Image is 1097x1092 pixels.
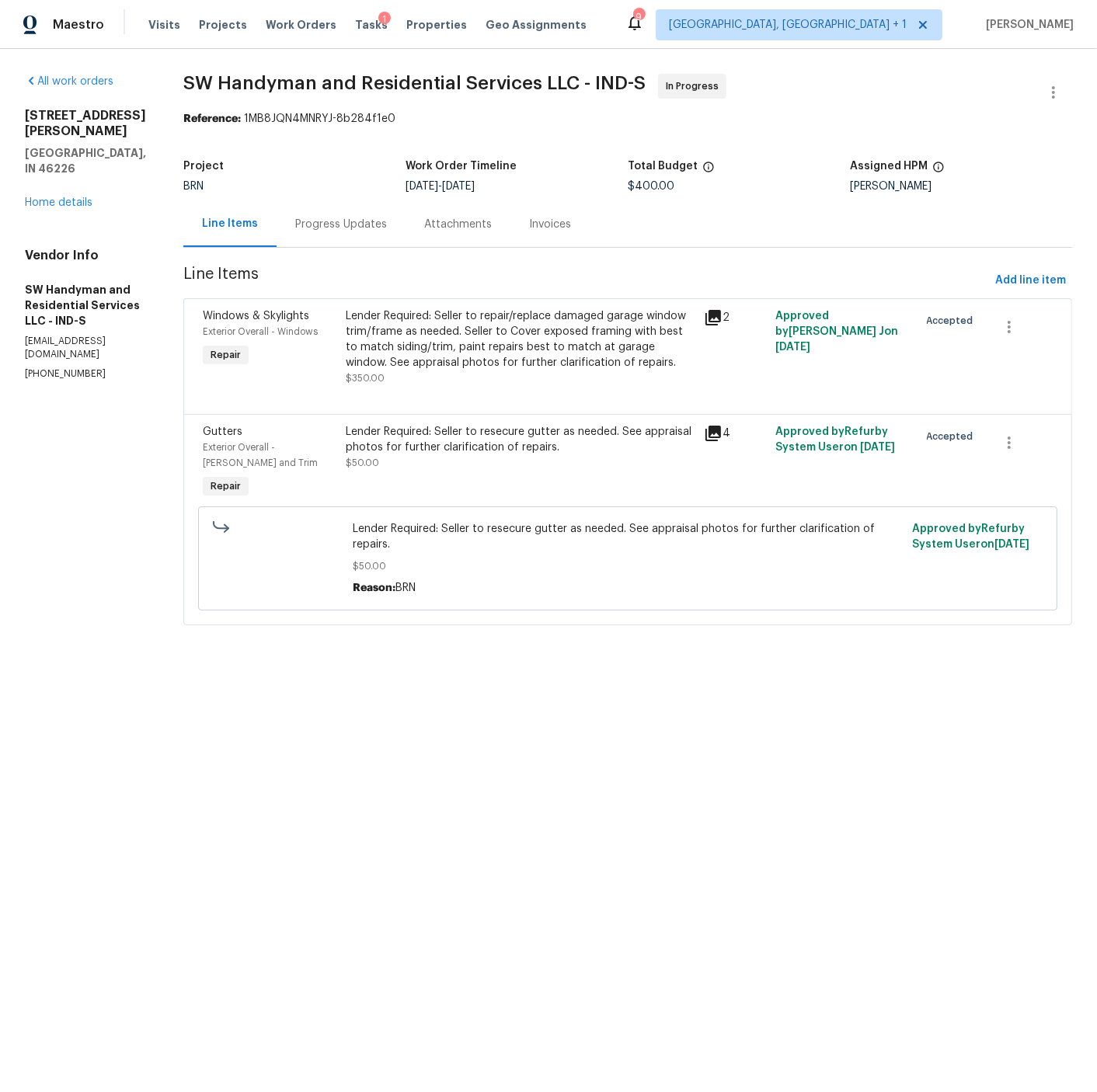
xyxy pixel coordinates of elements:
span: Accepted [927,313,980,329]
span: $350.00 [346,374,385,383]
span: Properties [406,17,467,33]
span: Reason: [353,583,395,593]
h5: Total Budget [628,161,698,172]
span: - [406,181,475,192]
span: [DATE] [775,342,810,353]
p: [PHONE_NUMBER] [25,367,146,381]
span: [DATE] [442,181,475,192]
span: [PERSON_NAME] [980,17,1074,33]
span: Geo Assignments [486,17,587,33]
span: The total cost of line items that have been proposed by Opendoor. This sum includes line items th... [702,161,715,181]
span: $50.00 [346,458,379,468]
span: Approved by Refurby System User on [775,426,895,453]
div: Invoices [529,217,571,232]
span: Lender Required: Seller to resecure gutter as needed. See appraisal photos for further clarificat... [353,521,903,552]
span: The hpm assigned to this work order. [932,161,945,181]
span: Accepted [927,429,980,444]
span: Exterior Overall - [PERSON_NAME] and Trim [203,443,318,468]
span: Exterior Overall - Windows [203,327,318,336]
span: Windows & Skylights [203,311,309,322]
h2: [STREET_ADDRESS][PERSON_NAME] [25,108,146,139]
div: [PERSON_NAME] [850,181,1072,192]
h5: Project [183,161,224,172]
div: Progress Updates [295,217,387,232]
span: [GEOGRAPHIC_DATA], [GEOGRAPHIC_DATA] + 1 [669,17,907,33]
span: Tasks [355,19,388,30]
div: Attachments [424,217,492,232]
span: Approved by Refurby System User on [912,523,1029,550]
span: BRN [183,181,204,192]
div: 2 [704,308,766,327]
span: [DATE] [860,442,895,453]
a: All work orders [25,76,113,87]
h5: Work Order Timeline [406,161,517,172]
h5: Assigned HPM [850,161,928,172]
a: Home details [25,197,92,208]
span: $400.00 [628,181,674,192]
div: Lender Required: Seller to resecure gutter as needed. See appraisal photos for further clarificat... [346,424,695,455]
span: Repair [204,347,247,363]
span: [DATE] [994,539,1029,550]
div: Line Items [202,216,258,231]
span: $50.00 [353,558,903,574]
span: Work Orders [266,17,336,33]
span: Maestro [53,17,104,33]
span: Add line item [995,271,1066,290]
b: Reference: [183,113,241,124]
span: Repair [204,478,247,494]
span: Line Items [183,266,989,295]
h5: SW Handyman and Residential Services LLC - IND-S [25,282,146,329]
div: 1 [378,12,391,27]
span: Projects [199,17,247,33]
div: Lender Required: Seller to repair/replace damaged garage window trim/frame as needed. Seller to C... [346,308,695,370]
span: Approved by [PERSON_NAME] J on [775,311,898,353]
div: 4 [704,424,766,443]
span: SW Handyman and Residential Services LLC - IND-S [183,74,646,92]
div: 1MB8JQN4MNRYJ-8b284f1e0 [183,111,1072,127]
span: [DATE] [406,181,438,192]
span: BRN [395,583,416,593]
span: Gutters [203,426,242,437]
span: In Progress [666,78,725,94]
p: [EMAIL_ADDRESS][DOMAIN_NAME] [25,335,146,361]
div: 9 [633,9,644,25]
h5: [GEOGRAPHIC_DATA], IN 46226 [25,145,146,176]
span: Visits [148,17,180,33]
h4: Vendor Info [25,248,146,263]
button: Add line item [989,266,1072,295]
